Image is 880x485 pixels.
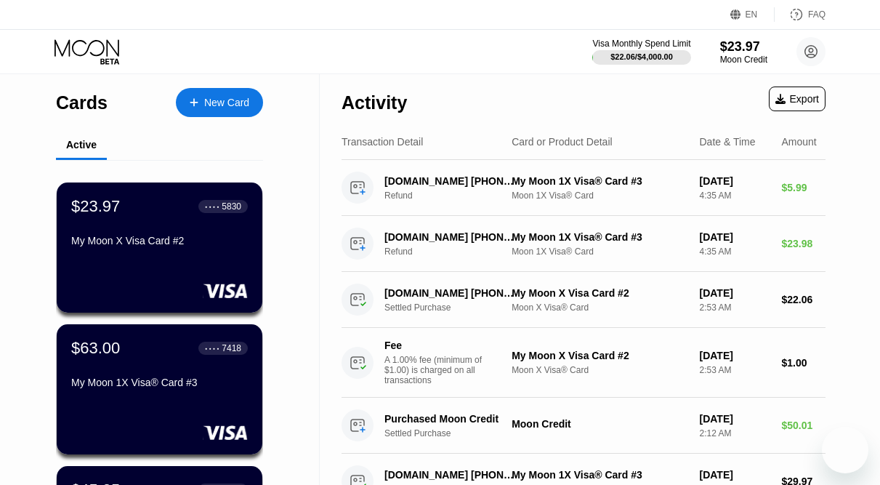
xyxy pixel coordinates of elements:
[512,302,687,313] div: Moon X Visa® Card
[384,191,527,201] div: Refund
[342,272,825,328] div: [DOMAIN_NAME] [PHONE_NUMBER] USSettled PurchaseMy Moon X Visa Card #2Moon X Visa® Card[DATE]2:53 ...
[342,328,825,398] div: FeeA 1.00% fee (minimum of $1.00) is charged on all transactionsMy Moon X Visa Card #2Moon X Visa...
[775,7,825,22] div: FAQ
[56,92,108,113] div: Cards
[342,398,825,454] div: Purchased Moon CreditSettled PurchaseMoon Credit[DATE]2:12 AM$50.01
[781,136,816,148] div: Amount
[384,355,493,385] div: A 1.00% fee (minimum of $1.00) is charged on all transactions
[746,9,758,20] div: EN
[66,139,97,151] div: Active
[699,469,770,481] div: [DATE]
[781,238,825,249] div: $23.98
[71,339,120,358] div: $63.00
[384,413,517,425] div: Purchased Moon Credit
[775,93,819,105] div: Export
[720,55,767,65] div: Moon Credit
[781,294,825,305] div: $22.06
[222,201,241,212] div: 5830
[71,377,248,388] div: My Moon 1X Visa® Card #3
[222,343,241,353] div: 7418
[71,235,248,246] div: My Moon X Visa Card #2
[699,428,770,438] div: 2:12 AM
[720,39,767,55] div: $23.97
[699,413,770,425] div: [DATE]
[205,346,219,350] div: ● ● ● ●
[699,350,770,361] div: [DATE]
[384,246,527,257] div: Refund
[384,340,486,351] div: Fee
[384,428,527,438] div: Settled Purchase
[592,39,690,49] div: Visa Monthly Spend Limit
[730,7,775,22] div: EN
[384,231,517,243] div: [DOMAIN_NAME] [PHONE_NUMBER] US
[384,469,517,481] div: [DOMAIN_NAME] [PHONE_NUMBER] US
[384,287,517,299] div: [DOMAIN_NAME] [PHONE_NUMBER] US
[699,136,755,148] div: Date & Time
[512,246,687,257] div: Moon 1X Visa® Card
[512,365,687,375] div: Moon X Visa® Card
[822,427,868,473] iframe: Button to launch messaging window
[342,216,825,272] div: [DOMAIN_NAME] [PHONE_NUMBER] USRefundMy Moon 1X Visa® Card #3Moon 1X Visa® Card[DATE]4:35 AM$23.98
[342,136,423,148] div: Transaction Detail
[699,365,770,375] div: 2:53 AM
[512,175,687,187] div: My Moon 1X Visa® Card #3
[204,97,249,109] div: New Card
[384,302,527,313] div: Settled Purchase
[57,324,262,454] div: $63.00● ● ● ●7418My Moon 1X Visa® Card #3
[512,231,687,243] div: My Moon 1X Visa® Card #3
[342,92,407,113] div: Activity
[512,287,687,299] div: My Moon X Visa Card #2
[592,39,690,65] div: Visa Monthly Spend Limit$22.06/$4,000.00
[781,420,825,431] div: $50.01
[699,246,770,257] div: 4:35 AM
[720,39,767,65] div: $23.97Moon Credit
[342,160,825,216] div: [DOMAIN_NAME] [PHONE_NUMBER] USRefundMy Moon 1X Visa® Card #3Moon 1X Visa® Card[DATE]4:35 AM$5.99
[512,136,613,148] div: Card or Product Detail
[808,9,825,20] div: FAQ
[699,231,770,243] div: [DATE]
[610,52,673,61] div: $22.06 / $4,000.00
[699,287,770,299] div: [DATE]
[57,183,262,313] div: $23.97● ● ● ●5830My Moon X Visa Card #2
[699,302,770,313] div: 2:53 AM
[781,357,825,369] div: $1.00
[176,88,263,117] div: New Card
[769,87,825,111] div: Export
[512,191,687,201] div: Moon 1X Visa® Card
[512,469,687,481] div: My Moon 1X Visa® Card #3
[512,418,687,430] div: Moon Credit
[699,191,770,201] div: 4:35 AM
[71,197,120,216] div: $23.97
[512,350,687,361] div: My Moon X Visa Card #2
[699,175,770,187] div: [DATE]
[384,175,517,187] div: [DOMAIN_NAME] [PHONE_NUMBER] US
[781,182,825,193] div: $5.99
[205,204,219,209] div: ● ● ● ●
